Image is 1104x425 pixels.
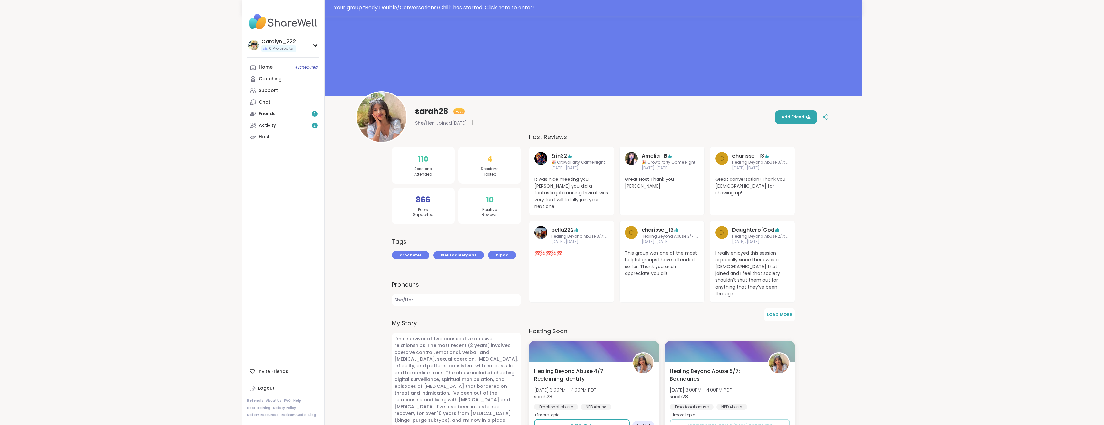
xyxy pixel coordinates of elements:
b: sarah28 [670,393,688,400]
span: 🎉 CrowdParty Game Night [642,160,695,165]
a: Blog [308,413,316,417]
a: Coaching [247,73,319,85]
a: Amelia_B [642,152,667,160]
a: D [715,226,728,245]
span: Neurodivergent [441,252,476,258]
a: Support [247,85,319,96]
span: crocheter [400,252,422,258]
span: 866 [416,194,430,206]
a: Referrals [247,398,263,403]
a: Safety Resources [247,413,278,417]
a: FAQ [284,398,291,403]
a: Erin32 [534,152,547,171]
span: Healing Beyond Abuse 2/7: Trauma Responses [732,234,790,239]
span: It was nice meeting you [PERSON_NAME] you did a fantastic job running trivia it was very fun I wi... [534,176,609,210]
span: 2 [313,123,316,128]
span: Sessions Attended [414,166,432,177]
span: c [629,228,634,237]
div: Home [259,64,273,71]
a: Host [247,131,319,143]
img: banner [325,16,862,96]
span: Joined [DATE] [436,120,467,126]
span: 💯💯💯💯💯 [534,250,609,256]
b: sarah28 [534,393,552,400]
span: 1 [314,111,315,117]
span: [DATE], [DATE] [642,239,699,245]
span: [DATE], [DATE] [551,239,609,245]
div: Emotional abuse [534,404,578,410]
a: c [715,152,728,171]
div: NPD Abuse [581,404,611,410]
span: 0 Pro credits [269,46,293,51]
span: [DATE] 3:00PM - 4:00PM PDT [670,387,732,393]
span: 🎉 CrowdParty Game Night [551,160,605,165]
span: [DATE], [DATE] [551,165,605,171]
div: Carolyn_222 [261,38,296,45]
img: Amelia_B [625,152,638,165]
span: Peers Supported [413,207,434,218]
a: DaughterofGod [732,226,774,234]
span: 10 [486,194,494,206]
div: Invite Friends [247,365,319,377]
img: Erin32 [534,152,547,165]
a: Safety Policy [273,406,296,410]
a: Logout [247,383,319,394]
a: Help [293,398,301,403]
a: charisse_13 [642,226,674,234]
img: ShareWell Nav Logo [247,10,319,33]
div: Emotional abuse [670,404,714,410]
h3: Hosting Soon [529,327,795,335]
span: Healing Beyond Abuse 4/7: Reclaiming Identity [534,367,625,383]
img: sarah28 [769,353,789,373]
span: sarah28 [415,106,448,116]
span: Healing Beyond Abuse 3/7: Releasing Self-Blame [732,160,790,165]
span: 4 Scheduled [295,65,318,70]
a: Home4Scheduled [247,61,319,73]
label: Pronouns [392,280,521,289]
a: bella222 [534,226,547,245]
a: Erin32 [551,152,567,160]
span: 4 [487,153,492,165]
h3: Tags [392,237,406,246]
a: Redeem Code [281,413,306,417]
img: sarah28 [357,92,406,142]
img: bella222 [534,226,547,239]
span: [DATE] 3:00PM - 4:00PM PDT [534,387,596,393]
label: My Story [392,319,521,328]
a: Host Training [247,406,270,410]
span: [DATE], [DATE] [642,165,695,171]
span: D [719,228,724,237]
div: NPD Abuse [716,404,747,410]
div: Your group “ Body Double/Conversations/Chill ” has started. Click here to enter! [334,4,858,12]
span: Healing Beyond Abuse 5/7: Boundaries [670,367,761,383]
a: Activity2 [247,120,319,131]
a: About Us [266,398,281,403]
span: Healing Beyond Abuse 3/7: Releasing Self-Blame [551,234,609,239]
span: She/Her [392,294,521,306]
span: She/Her [415,120,434,126]
div: Friends [259,111,276,117]
span: Great Host Thank you [PERSON_NAME] [625,176,699,190]
span: Add Friend [782,114,811,120]
a: charisse_13 [732,152,764,160]
a: c [625,226,638,245]
span: Great conversation! Thank you [DEMOGRAPHIC_DATA] for showing up! [715,176,790,196]
button: Add Friend [775,110,817,124]
span: [DATE], [DATE] [732,239,790,245]
div: Logout [258,385,275,392]
div: Chat [259,99,270,105]
span: c [719,154,724,163]
span: Healing Beyond Abuse 2/7: Trauma Responses [642,234,699,239]
span: [DATE], [DATE] [732,165,790,171]
img: Carolyn_222 [248,40,259,50]
span: 110 [418,153,428,165]
span: I really enjoyed this session especially since there was a [DEMOGRAPHIC_DATA] that joined and I f... [715,250,790,297]
span: Positive Reviews [482,207,498,218]
span: bipoc [496,252,508,258]
span: Host [455,109,463,114]
a: Amelia_B [625,152,638,171]
div: Coaching [259,76,282,82]
a: Friends1 [247,108,319,120]
div: Host [259,134,270,140]
div: Activity [259,122,276,129]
